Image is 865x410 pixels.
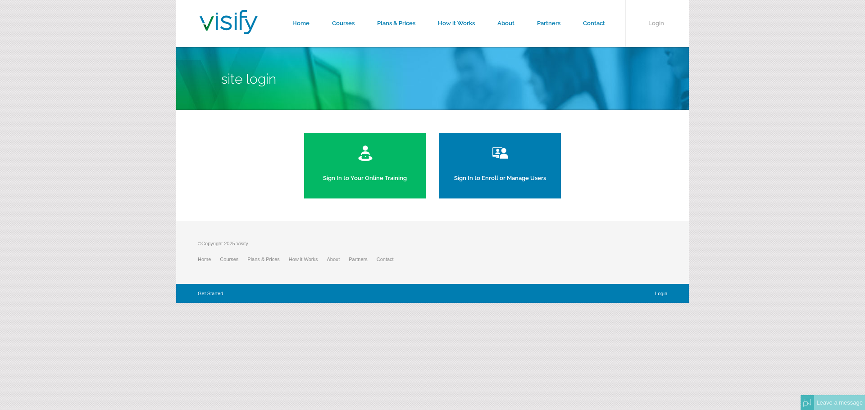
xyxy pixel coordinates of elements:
span: Copyright 2025 Visify [201,241,248,246]
img: Visify Training [200,10,258,34]
a: Contact [377,257,403,262]
a: Visify Training [200,24,258,37]
a: Get Started [198,291,223,296]
a: Home [198,257,220,262]
a: Courses [220,257,247,262]
a: Sign In to Your Online Training [304,133,426,198]
div: Leave a message [814,395,865,410]
a: Partners [349,257,377,262]
img: manage users [490,144,510,162]
span: Site Login [221,71,276,87]
a: Plans & Prices [247,257,289,262]
img: Offline [803,399,811,407]
a: How it Works [289,257,327,262]
img: training [357,144,373,162]
a: Login [655,291,667,296]
a: Sign In to Enroll or Manage Users [439,133,561,198]
p: © [198,239,403,252]
a: About [327,257,349,262]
